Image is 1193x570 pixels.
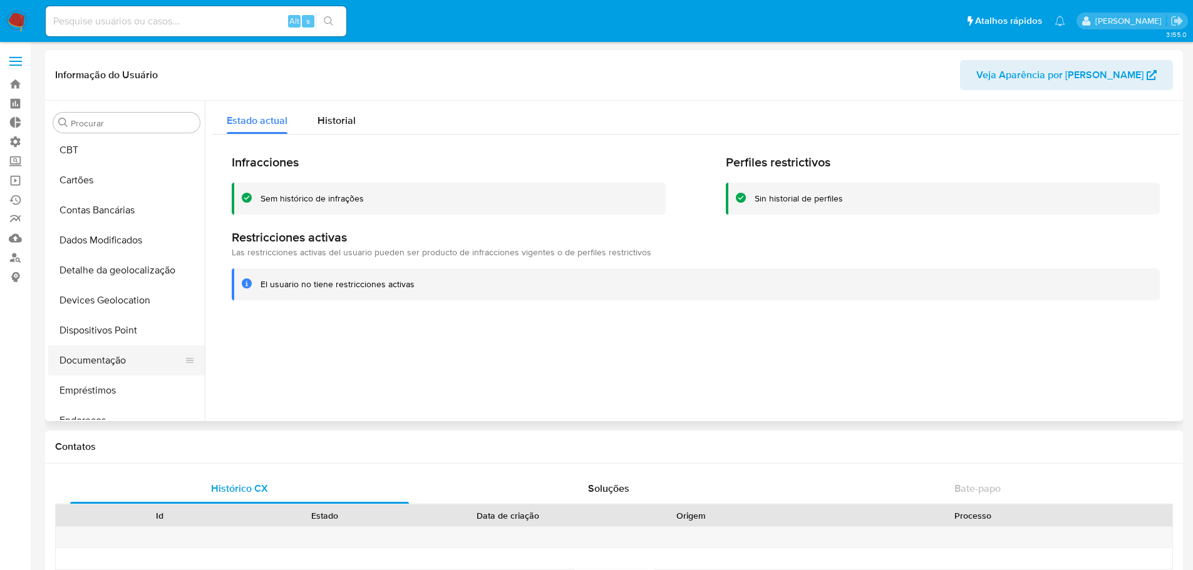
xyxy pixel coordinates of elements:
[1095,15,1166,27] p: edgar.zuliani@mercadolivre.com
[48,195,205,225] button: Contas Bancárias
[86,509,234,522] div: Id
[48,315,205,345] button: Dispositivos Point
[211,481,268,496] span: Histórico CX
[71,118,195,129] input: Procurar
[48,165,205,195] button: Cartões
[48,225,205,255] button: Dados Modificados
[48,255,205,285] button: Detalhe da geolocalização
[48,285,205,315] button: Devices Geolocation
[48,345,195,375] button: Documentação
[976,60,1144,90] span: Veja Aparência por [PERSON_NAME]
[55,440,1173,453] h1: Contatos
[416,509,600,522] div: Data de criação
[1170,14,1184,28] a: Sair
[55,69,158,81] h1: Informação do Usuário
[48,375,205,405] button: Empréstimos
[954,481,1001,496] span: Bate-papo
[48,135,205,165] button: CBT
[289,15,299,27] span: Alt
[306,15,310,27] span: s
[48,405,205,435] button: Endereços
[46,13,346,29] input: Pesquise usuários ou casos...
[251,509,398,522] div: Estado
[960,60,1173,90] button: Veja Aparência por [PERSON_NAME]
[975,14,1042,28] span: Atalhos rápidos
[316,13,341,30] button: search-icon
[1055,16,1065,26] a: Notificações
[617,509,765,522] div: Origem
[782,509,1164,522] div: Processo
[588,481,629,496] span: Soluções
[58,118,68,128] button: Procurar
